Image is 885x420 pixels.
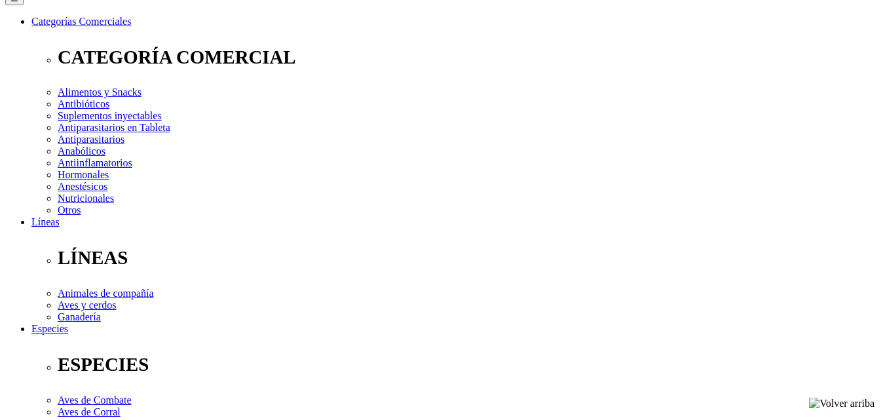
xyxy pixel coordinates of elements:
[31,16,131,27] a: Categorías Comerciales
[58,204,81,216] a: Otros
[58,406,121,417] a: Aves de Corral
[58,193,114,204] a: Nutricionales
[58,86,141,98] a: Alimentos y Snacks
[58,354,880,375] p: ESPECIES
[58,169,109,180] a: Hormonales
[58,98,109,109] a: Antibióticos
[58,288,154,299] a: Animales de compañía
[58,110,162,121] a: Suplementos inyectables
[58,247,880,269] p: LÍNEAS
[58,394,132,406] a: Aves de Combate
[58,311,101,322] a: Ganadería
[31,323,68,334] a: Especies
[809,398,875,410] img: Volver arriba
[58,47,880,68] p: CATEGORÍA COMERCIAL
[31,216,60,227] a: Líneas
[58,145,105,157] a: Anabólicos
[58,181,107,192] a: Anestésicos
[58,299,116,311] a: Aves y cerdos
[58,157,132,168] a: Antiinflamatorios
[58,134,124,145] a: Antiparasitarios
[58,122,170,133] a: Antiparasitarios en Tableta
